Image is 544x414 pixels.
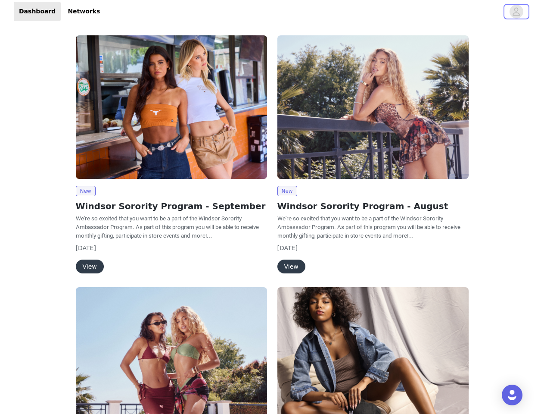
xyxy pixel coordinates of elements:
[76,215,259,239] span: We're so excited that you want to be a part of the Windsor Sorority Ambassador Program. As part o...
[76,263,104,270] a: View
[277,35,469,179] img: Windsor
[62,2,105,21] a: Networks
[76,260,104,273] button: View
[502,385,522,405] div: Open Intercom Messenger
[277,200,469,213] h2: Windsor Sorority Program - August
[76,200,267,213] h2: Windsor Sorority Program - September
[14,2,61,21] a: Dashboard
[277,263,305,270] a: View
[277,215,460,239] span: We're so excited that you want to be a part of the Windsor Sorority Ambassador Program. As part o...
[76,245,96,251] span: [DATE]
[277,186,297,196] span: New
[277,245,298,251] span: [DATE]
[277,260,305,273] button: View
[512,5,520,19] div: avatar
[76,35,267,179] img: Windsor
[76,186,96,196] span: New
